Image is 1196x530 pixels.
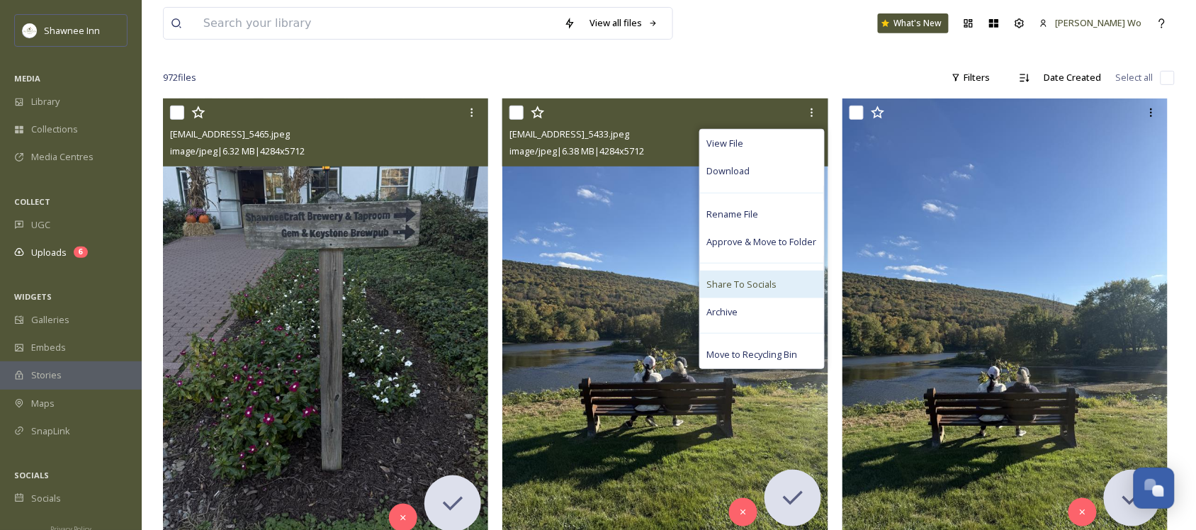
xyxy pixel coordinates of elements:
span: Uploads [31,246,67,259]
span: Download [707,164,750,178]
span: WIDGETS [14,291,52,302]
span: [EMAIL_ADDRESS]_5433.jpeg [509,128,629,140]
span: Stories [31,368,62,382]
a: What's New [878,13,949,33]
span: Socials [31,492,61,505]
div: 6 [74,247,88,258]
span: 972 file s [163,71,196,84]
span: Embeds [31,341,66,354]
span: SnapLink [31,424,70,438]
button: Open Chat [1134,468,1175,509]
img: shawnee-300x300.jpg [23,23,37,38]
span: MEDIA [14,73,40,84]
span: image/jpeg | 6.38 MB | 4284 x 5712 [509,145,644,157]
span: Rename File [707,208,759,221]
span: Maps [31,397,55,410]
span: UGC [31,218,50,232]
span: Select all [1116,71,1153,84]
div: Filters [944,64,998,91]
a: [PERSON_NAME] Wo [1032,9,1149,37]
input: Search your library [196,8,557,39]
div: Date Created [1037,64,1109,91]
span: Media Centres [31,150,94,164]
span: Galleries [31,313,69,327]
span: Approve & Move to Folder [707,235,817,249]
span: Move to Recycling Bin [707,348,798,361]
span: Library [31,95,60,108]
span: [EMAIL_ADDRESS]_5465.jpeg [170,128,290,140]
span: image/jpeg | 6.32 MB | 4284 x 5712 [170,145,305,157]
span: View File [707,137,744,150]
span: Archive [707,305,738,319]
span: Collections [31,123,78,136]
a: View all files [582,9,665,37]
span: SOCIALS [14,470,49,480]
span: Shawnee Inn [44,24,100,37]
span: Share To Socials [707,278,777,291]
span: [PERSON_NAME] Wo [1056,16,1142,29]
span: COLLECT [14,196,50,207]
